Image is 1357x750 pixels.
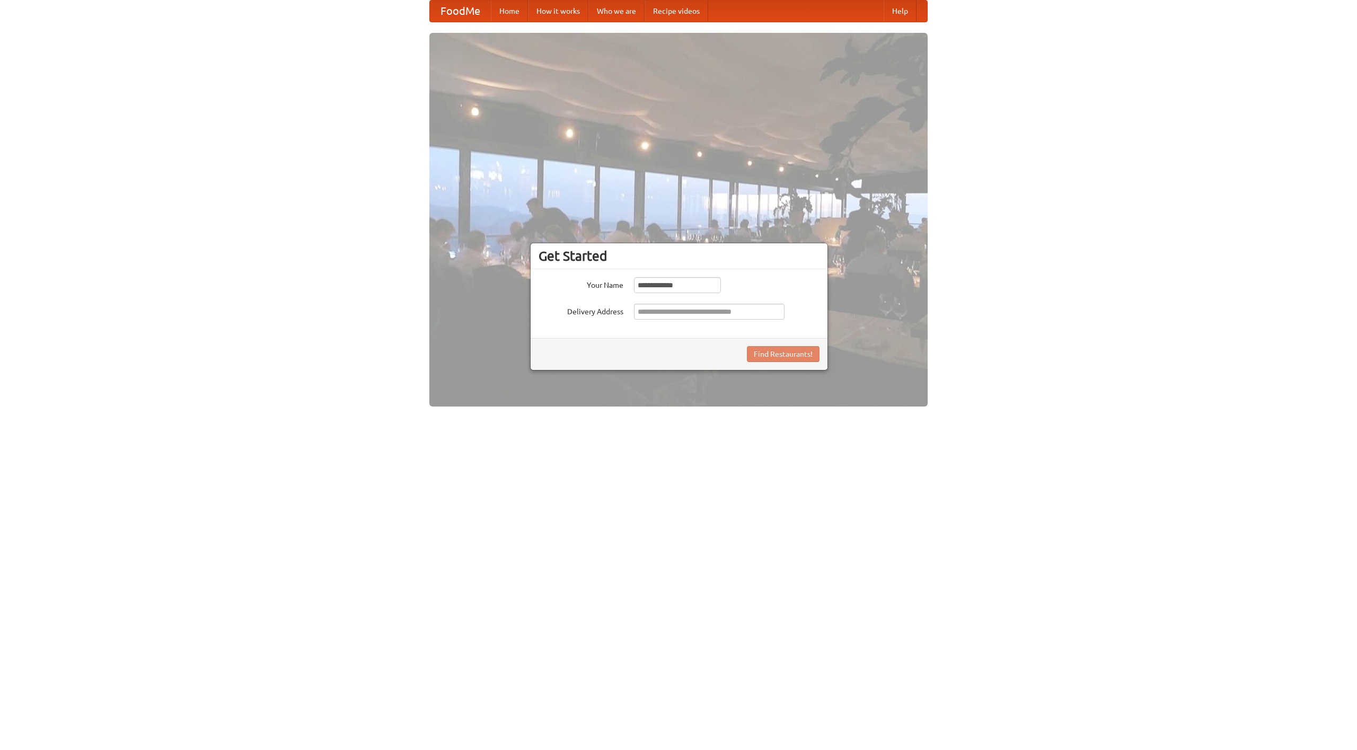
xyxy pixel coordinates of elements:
label: Delivery Address [539,304,623,317]
a: Recipe videos [645,1,708,22]
label: Your Name [539,277,623,290]
a: Help [884,1,917,22]
a: How it works [528,1,588,22]
a: FoodMe [430,1,491,22]
button: Find Restaurants! [747,346,820,362]
h3: Get Started [539,248,820,264]
a: Home [491,1,528,22]
a: Who we are [588,1,645,22]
